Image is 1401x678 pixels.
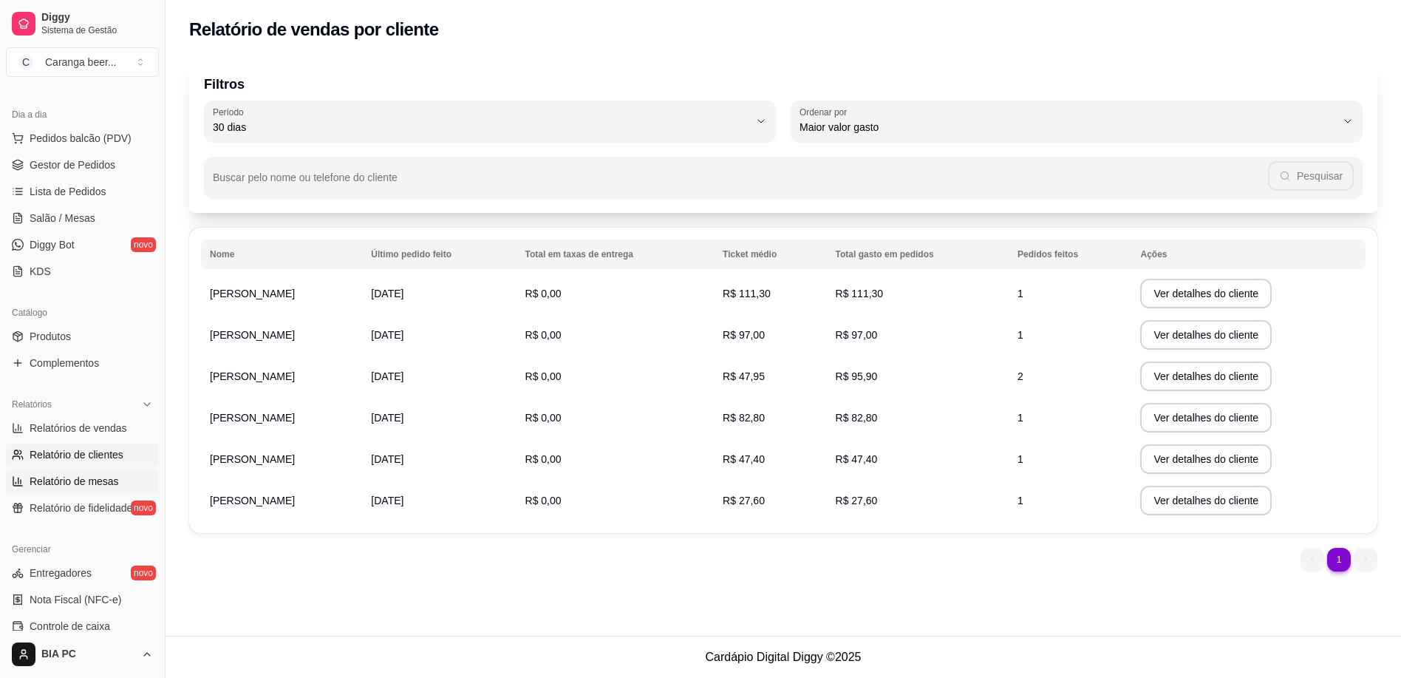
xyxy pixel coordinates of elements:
span: Relatórios de vendas [30,421,127,435]
th: Total em taxas de entrega [517,240,715,269]
span: KDS [30,264,51,279]
label: Período [213,106,248,118]
a: Relatório de clientes [6,443,159,467]
span: Entregadores [30,566,92,580]
span: Nota Fiscal (NFC-e) [30,592,121,607]
th: Ações [1131,240,1366,269]
span: Sistema de Gestão [41,24,153,36]
li: pagination item 1 active [1327,548,1351,572]
th: Ticket médio [714,240,826,269]
span: R$ 47,95 [723,370,765,382]
a: Salão / Mesas [6,206,159,230]
div: Catálogo [6,301,159,325]
span: Relatório de fidelidade [30,501,132,515]
th: Nome [201,240,362,269]
span: Diggy [41,11,153,24]
a: Complementos [6,351,159,375]
span: R$ 0,00 [525,329,562,341]
button: Período30 dias [204,101,776,142]
span: R$ 82,80 [723,412,765,424]
span: [PERSON_NAME] [210,412,295,424]
span: [PERSON_NAME] [210,288,295,299]
span: Gestor de Pedidos [30,157,115,172]
button: Ver detalhes do cliente [1140,362,1272,391]
button: Ver detalhes do cliente [1140,279,1272,308]
span: 1 [1017,495,1023,506]
span: C [18,55,33,70]
button: Pedidos balcão (PDV) [6,126,159,150]
span: Salão / Mesas [30,211,95,226]
span: [DATE] [371,412,403,424]
a: Controle de caixa [6,614,159,638]
span: [PERSON_NAME] [210,453,295,465]
button: Ordenar porMaior valor gasto [791,101,1363,142]
a: Entregadoresnovo [6,561,159,585]
span: Pedidos balcão (PDV) [30,131,132,146]
div: Dia a dia [6,103,159,126]
a: KDS [6,260,159,283]
h2: Relatório de vendas por cliente [189,18,439,41]
span: [PERSON_NAME] [210,370,295,382]
p: Filtros [204,74,1363,95]
span: R$ 47,40 [723,453,765,465]
span: R$ 111,30 [723,288,771,299]
span: [DATE] [371,370,403,382]
div: Caranga beer ... [45,55,117,70]
span: 1 [1017,412,1023,424]
span: R$ 0,00 [525,370,562,382]
a: Nota Fiscal (NFC-e) [6,588,159,611]
span: R$ 27,60 [836,495,878,506]
span: [DATE] [371,288,403,299]
span: [DATE] [371,329,403,341]
span: [PERSON_NAME] [210,329,295,341]
span: [PERSON_NAME] [210,495,295,506]
span: Relatório de mesas [30,474,119,489]
button: Ver detalhes do cliente [1140,486,1272,515]
span: R$ 0,00 [525,412,562,424]
a: Relatório de mesas [6,469,159,493]
button: Ver detalhes do cliente [1140,444,1272,474]
footer: Cardápio Digital Diggy © 2025 [166,636,1401,678]
span: R$ 97,00 [836,329,878,341]
th: Pedidos feitos [1009,240,1131,269]
span: Lista de Pedidos [30,184,106,199]
span: R$ 95,90 [836,370,878,382]
label: Ordenar por [800,106,852,118]
span: R$ 27,60 [723,495,765,506]
span: Complementos [30,356,99,370]
a: Relatório de fidelidadenovo [6,496,159,520]
span: Produtos [30,329,71,344]
span: 1 [1017,288,1023,299]
span: R$ 0,00 [525,288,562,299]
span: Relatórios [12,399,52,410]
span: R$ 47,40 [836,453,878,465]
nav: pagination navigation [1293,540,1385,579]
span: Diggy Bot [30,237,75,252]
span: R$ 82,80 [836,412,878,424]
a: Lista de Pedidos [6,180,159,203]
th: Último pedido feito [362,240,516,269]
span: R$ 111,30 [836,288,884,299]
span: [DATE] [371,453,403,465]
a: Gestor de Pedidos [6,153,159,177]
input: Buscar pelo nome ou telefone do cliente [213,176,1268,191]
a: Relatórios de vendas [6,416,159,440]
span: 1 [1017,453,1023,465]
span: R$ 0,00 [525,453,562,465]
button: Ver detalhes do cliente [1140,320,1272,350]
div: Gerenciar [6,538,159,561]
span: BIA PC [41,648,135,661]
th: Total gasto em pedidos [827,240,1009,269]
span: 30 dias [213,120,749,135]
a: DiggySistema de Gestão [6,6,159,41]
span: [DATE] [371,495,403,506]
span: 1 [1017,329,1023,341]
span: Maior valor gasto [800,120,1336,135]
span: R$ 97,00 [723,329,765,341]
a: Produtos [6,325,159,348]
span: R$ 0,00 [525,495,562,506]
button: Select a team [6,47,159,77]
span: Relatório de clientes [30,447,123,462]
span: Controle de caixa [30,619,110,634]
button: BIA PC [6,637,159,672]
